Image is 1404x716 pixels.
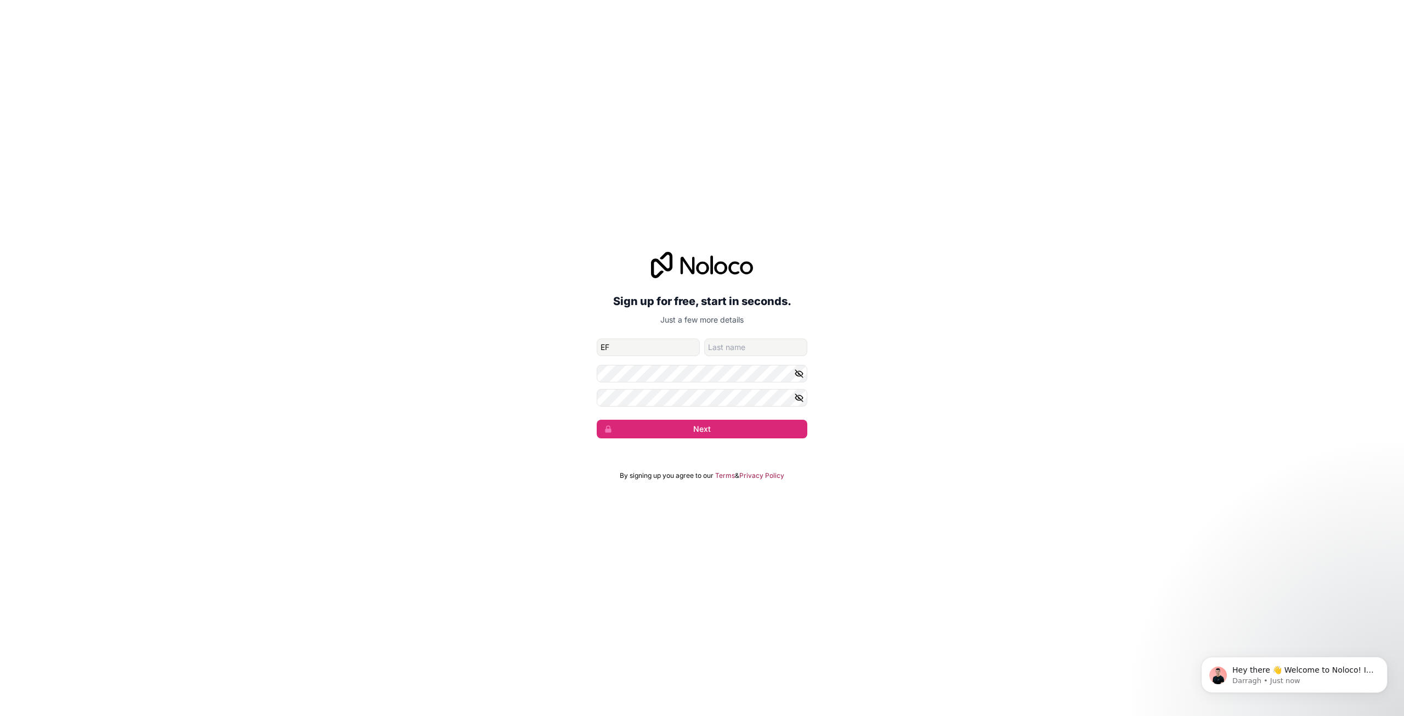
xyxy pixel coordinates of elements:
span: By signing up you agree to our [620,471,714,480]
button: Next [597,420,807,438]
p: Just a few more details [597,314,807,325]
iframe: Intercom notifications message [1185,634,1404,711]
input: family-name [704,339,807,356]
a: Terms [715,471,735,480]
a: Privacy Policy [739,471,784,480]
input: Confirm password [597,389,807,407]
h2: Sign up for free, start in seconds. [597,291,807,311]
span: & [735,471,739,480]
input: given-name [597,339,700,356]
input: Password [597,365,807,382]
